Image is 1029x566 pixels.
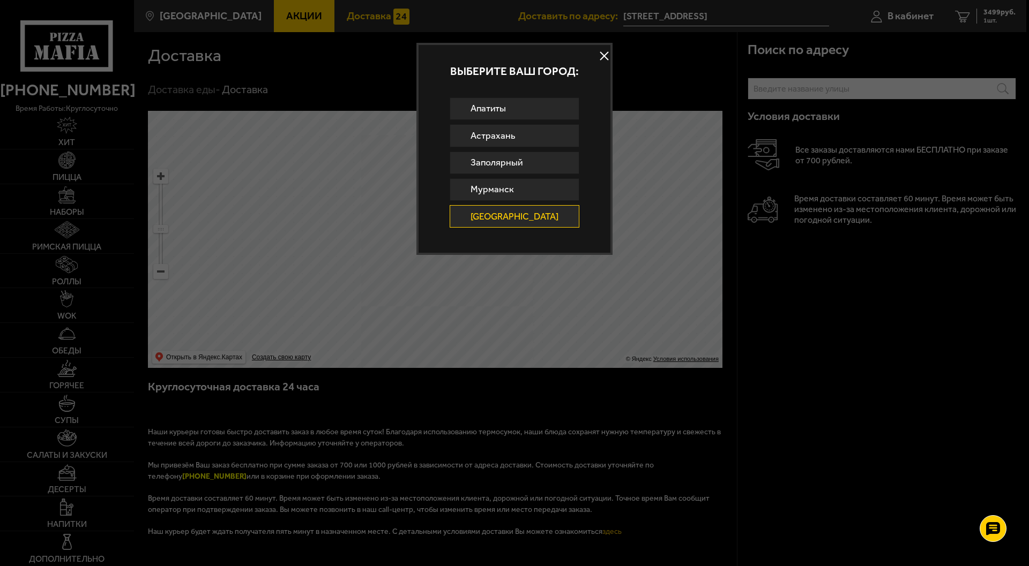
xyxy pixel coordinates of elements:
a: Мурманск [450,178,580,201]
p: Выберите ваш город: [419,65,610,77]
a: [GEOGRAPHIC_DATA] [450,205,580,228]
a: Апатиты [450,97,580,120]
a: Заполярный [450,152,580,174]
a: Астрахань [450,124,580,147]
